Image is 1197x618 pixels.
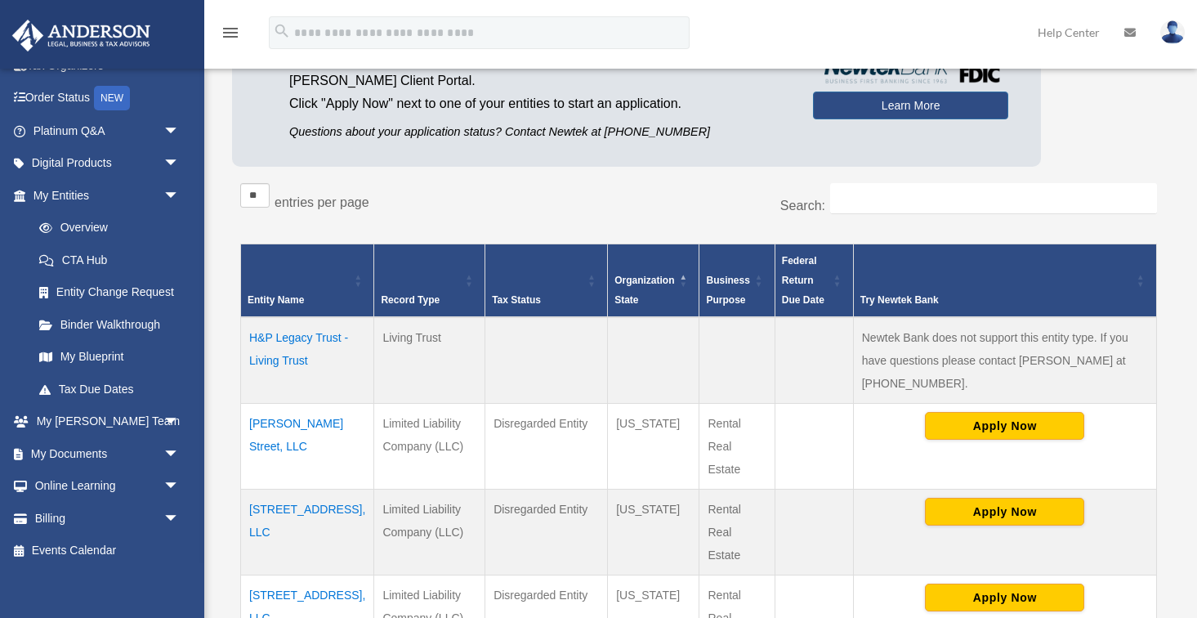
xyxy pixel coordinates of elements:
img: User Pic [1160,20,1185,44]
th: Entity Name: Activate to sort [241,244,374,317]
p: by applying from the [PERSON_NAME] Client Portal. [289,47,788,92]
label: Search: [780,199,825,213]
th: Organization State: Activate to invert sorting [608,244,699,317]
td: Limited Liability Company (LLC) [374,403,485,489]
label: entries per page [275,195,369,209]
span: arrow_drop_down [163,502,196,535]
th: Federal Return Due Date: Activate to sort [775,244,853,317]
button: Apply Now [925,412,1084,440]
i: search [273,22,291,40]
a: menu [221,29,240,43]
a: Platinum Q&Aarrow_drop_down [11,114,204,147]
td: Living Trust [374,317,485,404]
a: Binder Walkthrough [23,308,196,341]
div: NEW [94,86,130,110]
a: Entity Change Request [23,276,196,309]
td: [STREET_ADDRESS], LLC [241,489,374,575]
td: [US_STATE] [608,403,699,489]
td: Disregarded Entity [485,489,608,575]
a: Order StatusNEW [11,82,204,115]
button: Apply Now [925,498,1084,526]
td: H&P Legacy Trust - Living Trust [241,317,374,404]
td: [PERSON_NAME] Street, LLC [241,403,374,489]
span: arrow_drop_down [163,179,196,213]
td: Rental Real Estate [699,403,775,489]
a: My Documentsarrow_drop_down [11,437,204,470]
span: arrow_drop_down [163,147,196,181]
a: Tax Due Dates [23,373,196,405]
a: My Entitiesarrow_drop_down [11,179,196,212]
img: Anderson Advisors Platinum Portal [7,20,155,51]
th: Record Type: Activate to sort [374,244,485,317]
a: CTA Hub [23,244,196,276]
p: Click "Apply Now" next to one of your entities to start an application. [289,92,788,115]
a: Online Learningarrow_drop_down [11,470,204,503]
span: Entity Name [248,294,304,306]
th: Tax Status: Activate to sort [485,244,608,317]
p: Questions about your application status? Contact Newtek at [PHONE_NUMBER] [289,122,788,142]
span: arrow_drop_down [163,470,196,504]
span: Federal Return Due Date [782,255,824,306]
a: Learn More [813,92,1008,119]
td: Limited Liability Company (LLC) [374,489,485,575]
span: arrow_drop_down [163,437,196,471]
th: Try Newtek Bank : Activate to sort [853,244,1156,317]
a: My [PERSON_NAME] Teamarrow_drop_down [11,405,204,438]
td: Rental Real Estate [699,489,775,575]
button: Apply Now [925,584,1084,611]
th: Business Purpose: Activate to sort [699,244,775,317]
span: Record Type [381,294,440,306]
span: arrow_drop_down [163,114,196,148]
td: Newtek Bank does not support this entity type. If you have questions please contact [PERSON_NAME]... [853,317,1156,404]
a: Digital Productsarrow_drop_down [11,147,204,180]
img: NewtekBankLogoSM.png [821,57,1000,83]
td: [US_STATE] [608,489,699,575]
div: Try Newtek Bank [860,290,1132,310]
span: Organization State [614,275,674,306]
a: Billingarrow_drop_down [11,502,204,535]
a: My Blueprint [23,341,196,374]
span: Business Purpose [706,275,749,306]
span: Tax Status [492,294,541,306]
span: arrow_drop_down [163,405,196,439]
a: Events Calendar [11,535,204,567]
i: menu [221,23,240,43]
a: Overview [23,212,188,244]
td: Disregarded Entity [485,403,608,489]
